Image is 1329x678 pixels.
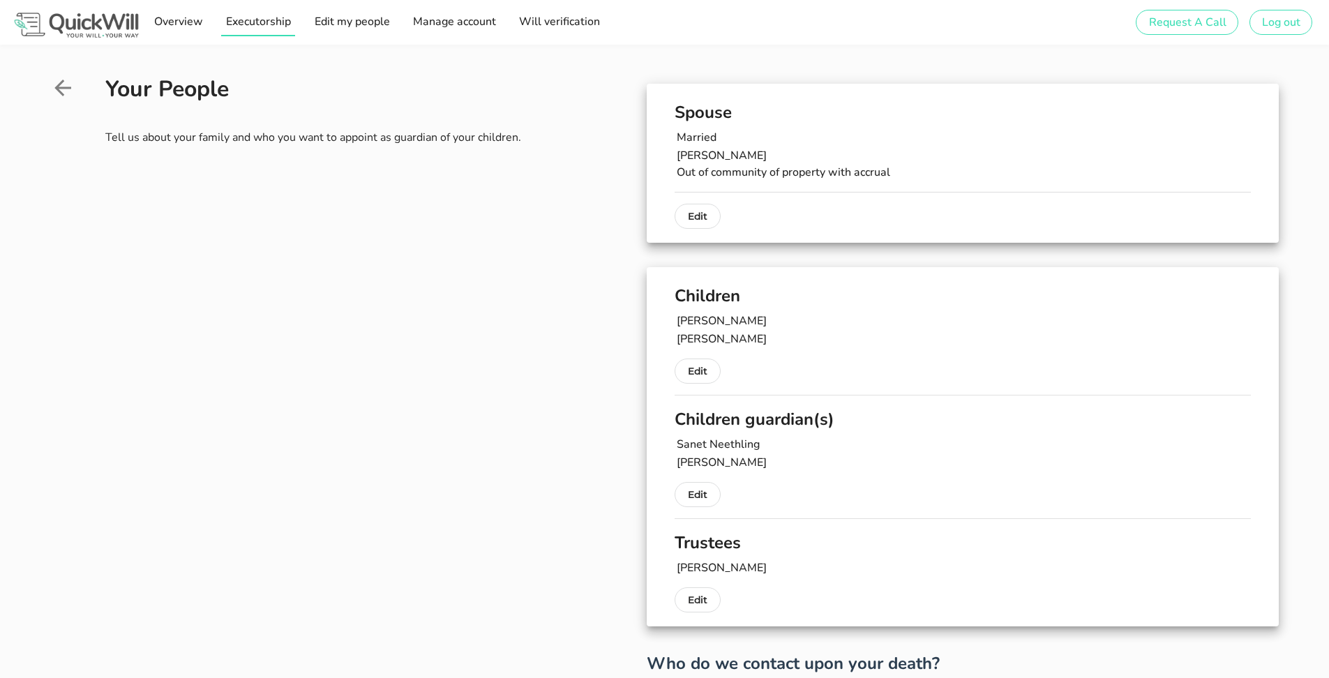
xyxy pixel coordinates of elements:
[1261,15,1300,30] span: Log out
[677,129,1251,146] p: Married
[11,10,142,40] img: Logo
[105,116,532,145] p: Tell us about your family and who you want to appoint as guardian of your children.
[677,331,1251,347] p: [PERSON_NAME]
[313,14,389,29] span: Edit my people
[1249,10,1312,35] button: Log out
[675,204,721,229] button: Edit
[149,8,207,36] a: Overview
[1148,15,1226,30] span: Request A Call
[675,407,1251,432] h2: Children guardian(s)
[677,312,1251,329] p: [PERSON_NAME]
[675,283,1251,308] h2: Children
[153,14,202,29] span: Overview
[688,486,707,503] p: Edit
[688,208,707,225] p: Edit
[677,559,1251,576] p: [PERSON_NAME]
[1136,10,1238,35] button: Request A Call
[677,147,1251,164] p: [PERSON_NAME]
[518,14,600,29] span: Will verification
[688,363,707,379] p: Edit
[225,14,291,29] span: Executorship
[675,530,1251,555] h2: Trustees
[675,482,721,507] button: Edit
[105,77,532,102] h1: Your People
[677,436,1251,453] p: Sanet Neethling
[688,592,707,608] p: Edit
[408,8,500,36] a: Manage account
[412,14,496,29] span: Manage account
[677,164,1251,181] p: Out of community of property with accrual
[514,8,604,36] a: Will verification
[675,359,721,384] button: Edit
[675,587,721,612] button: Edit
[677,454,1251,471] p: [PERSON_NAME]
[647,651,1279,676] h2: Who do we contact upon your death?
[221,8,295,36] a: Executorship
[309,8,393,36] a: Edit my people
[675,100,1251,125] h2: Spouse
